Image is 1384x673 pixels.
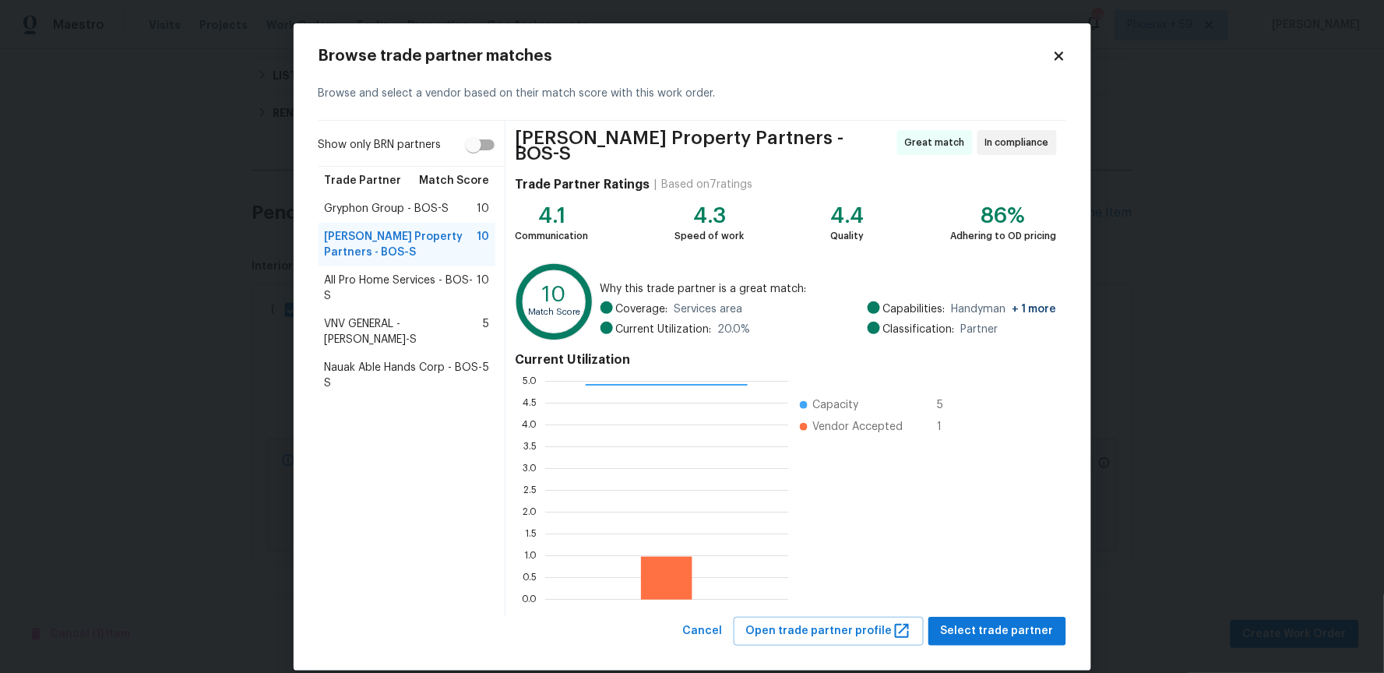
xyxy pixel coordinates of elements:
[477,201,489,217] span: 10
[524,486,537,495] text: 2.5
[905,135,971,150] span: Great match
[523,595,537,604] text: 0.0
[419,173,489,189] span: Match Score
[961,322,998,337] span: Partner
[616,301,668,317] span: Coverage:
[477,273,489,304] span: 10
[523,377,537,386] text: 5.0
[718,322,751,337] span: 20.0 %
[523,421,537,430] text: 4.0
[483,316,489,347] span: 5
[529,308,581,316] text: Match Score
[661,177,752,192] div: Based on 7 ratings
[515,352,1056,368] h4: Current Utilization
[812,397,858,413] span: Capacity
[830,208,864,224] div: 4.4
[515,228,588,244] div: Communication
[683,622,723,641] span: Cancel
[515,177,650,192] h4: Trade Partner Ratings
[319,67,1066,121] div: Browse and select a vendor based on their match score with this work order.
[746,622,911,641] span: Open trade partner profile
[937,419,962,435] span: 1
[543,284,567,306] text: 10
[325,360,484,391] span: Nauak Able Hands Corp - BOS-S
[483,360,489,391] span: 5
[883,322,955,337] span: Classification:
[524,442,537,452] text: 3.5
[677,617,729,646] button: Cancel
[523,464,537,474] text: 3.0
[674,301,743,317] span: Services area
[883,301,946,317] span: Capabilities:
[325,173,402,189] span: Trade Partner
[477,229,489,260] span: 10
[325,316,484,347] span: VNV GENERAL - [PERSON_NAME]-S
[515,130,892,161] span: [PERSON_NAME] Property Partners - BOS-S
[650,177,661,192] div: |
[523,399,537,408] text: 4.5
[830,228,864,244] div: Quality
[523,508,537,517] text: 2.0
[985,135,1055,150] span: In compliance
[812,419,903,435] span: Vendor Accepted
[325,201,449,217] span: Gryphon Group - BOS-S
[523,573,537,583] text: 0.5
[674,208,744,224] div: 4.3
[319,137,442,153] span: Show only BRN partners
[325,273,477,304] span: All Pro Home Services - BOS-S
[325,229,477,260] span: [PERSON_NAME] Property Partners - BOS-S
[941,622,1054,641] span: Select trade partner
[526,530,537,539] text: 1.5
[937,397,962,413] span: 5
[674,228,744,244] div: Speed of work
[951,228,1057,244] div: Adhering to OD pricing
[951,208,1057,224] div: 86%
[525,551,537,561] text: 1.0
[515,208,588,224] div: 4.1
[928,617,1066,646] button: Select trade partner
[734,617,924,646] button: Open trade partner profile
[319,48,1052,64] h2: Browse trade partner matches
[600,281,1057,297] span: Why this trade partner is a great match:
[616,322,712,337] span: Current Utilization:
[952,301,1057,317] span: Handyman
[1012,304,1057,315] span: + 1 more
